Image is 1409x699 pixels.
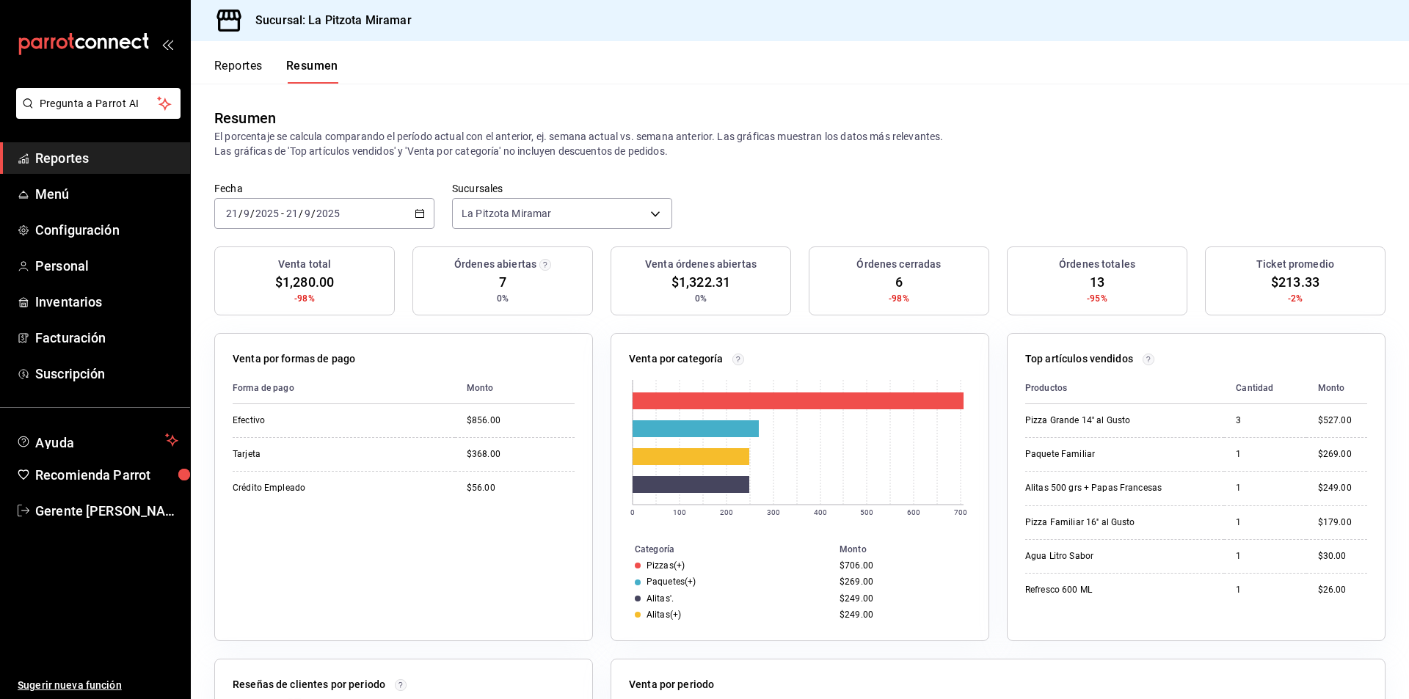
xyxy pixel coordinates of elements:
div: $527.00 [1318,414,1367,427]
div: Tarjeta [233,448,379,461]
input: -- [243,208,250,219]
th: Cantidad [1224,373,1306,404]
p: Venta por categoría [629,351,724,367]
div: Pizza Familiar 16'' al Gusto [1025,516,1172,529]
th: Monto [455,373,575,404]
div: Alitas 500 grs + Papas Francesas [1025,482,1172,494]
span: / [299,208,303,219]
th: Productos [1025,373,1224,404]
span: -95% [1087,292,1107,305]
div: Agua Litro Sabor [1025,550,1172,563]
p: Venta por formas de pago [233,351,355,367]
span: - [281,208,284,219]
span: Reportes [35,148,178,168]
th: Forma de pago [233,373,455,404]
div: 1 [1236,448,1294,461]
div: Alitas'. [647,593,674,604]
span: -98% [294,292,315,305]
div: Pizzas(+) [647,560,685,571]
div: Resumen [214,107,276,129]
span: 0% [497,292,509,305]
span: Ayuda [35,431,159,449]
label: Sucursales [452,183,672,194]
span: 7 [499,272,506,292]
input: -- [285,208,299,219]
input: ---- [255,208,280,219]
span: 13 [1090,272,1104,292]
span: 0% [695,292,707,305]
div: Refresco 600 ML [1025,584,1172,596]
span: Suscripción [35,364,178,384]
div: Crédito Empleado [233,482,379,494]
a: Pregunta a Parrot AI [10,106,181,122]
div: $56.00 [467,482,575,494]
text: 600 [907,508,920,516]
div: $269.00 [840,577,965,587]
div: Paquete Familiar [1025,448,1172,461]
div: $249.00 [840,593,965,604]
h3: Sucursal: La Pitzota Miramar [244,12,412,29]
input: -- [225,208,239,219]
span: Personal [35,256,178,276]
p: El porcentaje se calcula comparando el período actual con el anterior, ej. semana actual vs. sema... [214,129,1386,158]
div: $249.00 [840,610,965,620]
div: $30.00 [1318,550,1367,563]
span: 6 [895,272,903,292]
button: Reportes [214,59,263,84]
span: / [239,208,243,219]
span: $1,322.31 [671,272,730,292]
h3: Órdenes cerradas [856,257,941,272]
div: $368.00 [467,448,575,461]
span: / [311,208,316,219]
div: $269.00 [1318,448,1367,461]
span: $213.33 [1271,272,1319,292]
input: ---- [316,208,341,219]
div: Alitas(+) [647,610,681,620]
th: Monto [834,541,989,557]
text: 300 [767,508,780,516]
span: Menú [35,184,178,204]
h3: Órdenes abiertas [454,257,536,272]
span: / [250,208,255,219]
text: 0 [630,508,635,516]
h3: Ticket promedio [1256,257,1334,272]
div: $26.00 [1318,584,1367,596]
p: Venta por periodo [629,677,714,692]
div: 1 [1236,482,1294,494]
span: Sugerir nueva función [18,678,178,693]
div: 1 [1236,516,1294,529]
div: Paquetes(+) [647,577,696,587]
div: 1 [1236,550,1294,563]
span: Recomienda Parrot [35,465,178,485]
label: Fecha [214,183,434,194]
span: Inventarios [35,292,178,312]
span: $1,280.00 [275,272,334,292]
span: -2% [1288,292,1303,305]
text: 200 [720,508,733,516]
text: 700 [954,508,967,516]
div: $856.00 [467,414,575,427]
span: Pregunta a Parrot AI [40,96,158,111]
p: Reseñas de clientes por periodo [233,677,385,692]
h3: Venta total [278,257,331,272]
button: Pregunta a Parrot AI [16,88,181,119]
input: -- [304,208,311,219]
div: 3 [1236,414,1294,427]
h3: Venta órdenes abiertas [645,257,757,272]
span: -98% [889,292,909,305]
span: La Pitzota Miramar [462,206,551,221]
button: Resumen [286,59,338,84]
h3: Órdenes totales [1059,257,1135,272]
text: 400 [814,508,827,516]
div: 1 [1236,584,1294,596]
button: open_drawer_menu [161,38,173,50]
p: Top artículos vendidos [1025,351,1133,367]
div: navigation tabs [214,59,338,84]
text: 100 [673,508,686,516]
div: $179.00 [1318,516,1367,529]
div: $706.00 [840,560,965,571]
div: Efectivo [233,414,379,427]
th: Categoría [611,541,834,557]
div: $249.00 [1318,482,1367,494]
th: Monto [1306,373,1367,404]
